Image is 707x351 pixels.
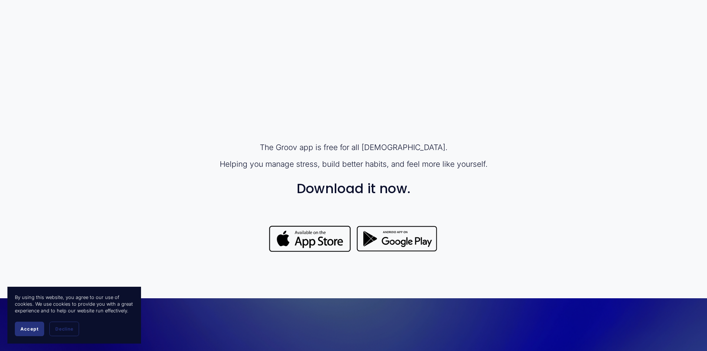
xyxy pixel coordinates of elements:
span: Decline [55,326,73,332]
h3: Download it now. [181,181,526,196]
span: Accept [20,326,39,332]
p: The Groov app is free for all [DEMOGRAPHIC_DATA]. [181,142,526,153]
p: By using this website, you agree to our use of cookies. We use cookies to provide you with a grea... [15,294,134,314]
p: Helping you manage stress, build better habits, and feel more like yourself. [181,159,526,169]
button: Decline [49,322,79,336]
button: Accept [15,322,44,336]
section: Cookie banner [7,287,141,344]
